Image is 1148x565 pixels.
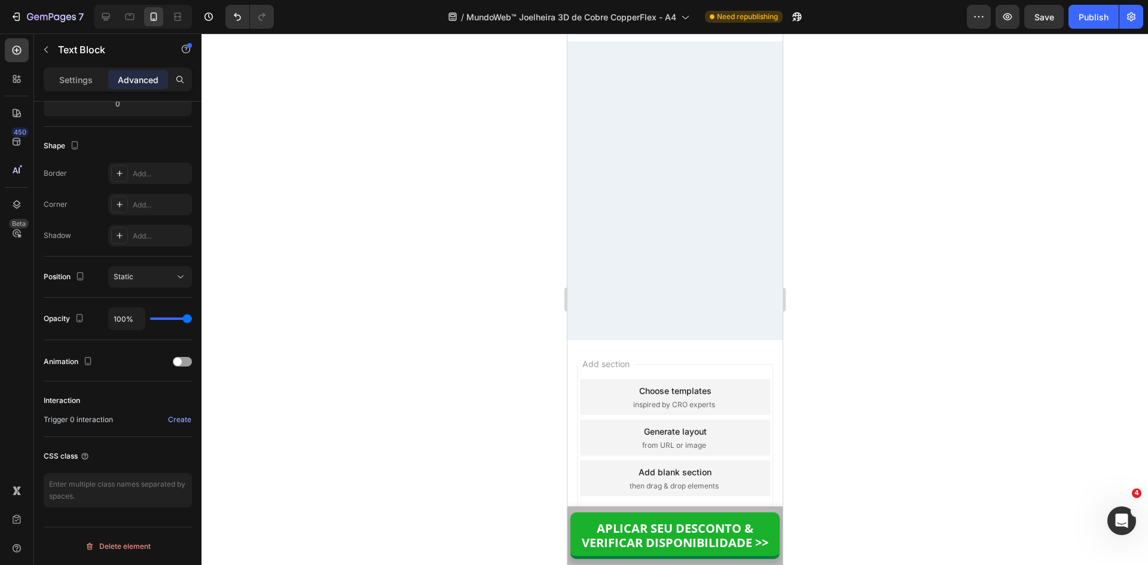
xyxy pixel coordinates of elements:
[168,414,191,425] div: Create
[44,230,71,241] div: Shadow
[466,11,676,23] span: MundoWeb™ Joelheira 3D de Cobre CopperFlex - A4
[1068,5,1119,29] button: Publish
[44,269,87,285] div: Position
[5,5,89,29] button: 7
[59,74,93,86] p: Settings
[1034,12,1054,22] span: Save
[167,413,192,427] button: Create
[567,33,783,565] iframe: Design area
[133,200,189,210] div: Add...
[133,169,189,179] div: Add...
[1079,11,1109,23] div: Publish
[106,94,130,112] input: 0
[717,11,778,22] span: Need republishing
[44,311,87,327] div: Opacity
[108,266,192,288] button: Static
[44,395,80,406] div: Interaction
[114,272,133,281] span: Static
[461,11,464,23] span: /
[11,127,29,137] div: 450
[85,539,151,554] div: Delete element
[1107,506,1136,535] iframe: Intercom live chat
[44,451,90,462] div: CSS class
[78,10,84,24] p: 7
[109,308,145,329] input: Auto
[9,219,29,228] div: Beta
[118,74,158,86] p: Advanced
[44,537,192,556] button: Delete element
[225,5,274,29] div: Undo/Redo
[44,354,95,370] div: Animation
[44,138,82,154] div: Shape
[133,231,189,242] div: Add...
[44,199,68,210] div: Corner
[44,414,113,425] span: Trigger 0 interaction
[1024,5,1064,29] button: Save
[44,168,67,179] div: Border
[1132,488,1141,498] span: 4
[58,42,160,57] p: Text Block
